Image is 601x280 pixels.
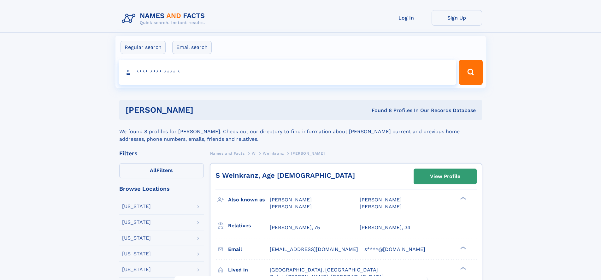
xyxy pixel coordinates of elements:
[270,274,384,280] span: Gulph [PERSON_NAME], [GEOGRAPHIC_DATA]
[252,151,256,156] span: W
[150,167,156,173] span: All
[270,246,358,252] span: [EMAIL_ADDRESS][DOMAIN_NAME]
[210,149,245,157] a: Names and Facts
[215,171,355,179] a: S Weinkranz, Age [DEMOGRAPHIC_DATA]
[119,60,457,85] input: search input
[228,265,270,275] h3: Lived in
[360,224,410,231] a: [PERSON_NAME], 34
[122,251,151,256] div: [US_STATE]
[430,169,460,184] div: View Profile
[228,194,270,205] h3: Also known as
[121,41,166,54] label: Regular search
[263,151,284,156] span: Weinkranz
[270,197,312,203] span: [PERSON_NAME]
[432,10,482,26] a: Sign Up
[172,41,212,54] label: Email search
[360,204,402,210] span: [PERSON_NAME]
[119,151,204,156] div: Filters
[119,10,210,27] img: Logo Names and Facts
[228,220,270,231] h3: Relatives
[270,224,320,231] a: [PERSON_NAME], 75
[119,120,482,143] div: We found 8 profiles for [PERSON_NAME]. Check out our directory to find information about [PERSON_...
[360,197,402,203] span: [PERSON_NAME]
[263,149,284,157] a: Weinkranz
[270,267,378,273] span: [GEOGRAPHIC_DATA], [GEOGRAPHIC_DATA]
[252,149,256,157] a: W
[122,235,151,241] div: [US_STATE]
[122,267,151,272] div: [US_STATE]
[291,151,325,156] span: [PERSON_NAME]
[459,246,466,250] div: ❯
[119,186,204,192] div: Browse Locations
[122,220,151,225] div: [US_STATE]
[228,244,270,255] h3: Email
[459,60,482,85] button: Search Button
[122,204,151,209] div: [US_STATE]
[270,204,312,210] span: [PERSON_NAME]
[119,163,204,178] label: Filters
[282,107,476,114] div: Found 8 Profiles In Our Records Database
[459,266,466,270] div: ❯
[459,196,466,200] div: ❯
[126,106,283,114] h1: [PERSON_NAME]
[414,169,476,184] a: View Profile
[381,10,432,26] a: Log In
